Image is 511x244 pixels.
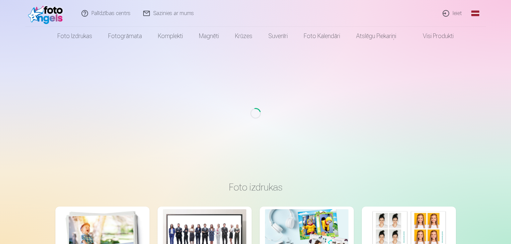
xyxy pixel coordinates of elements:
a: Atslēgu piekariņi [348,27,404,45]
a: Magnēti [191,27,227,45]
a: Suvenīri [260,27,296,45]
a: Fotogrāmata [100,27,150,45]
img: /fa1 [28,3,66,24]
a: Krūzes [227,27,260,45]
h3: Foto izdrukas [61,181,451,193]
a: Komplekti [150,27,191,45]
a: Visi produkti [404,27,462,45]
a: Foto kalendāri [296,27,348,45]
a: Foto izdrukas [49,27,100,45]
